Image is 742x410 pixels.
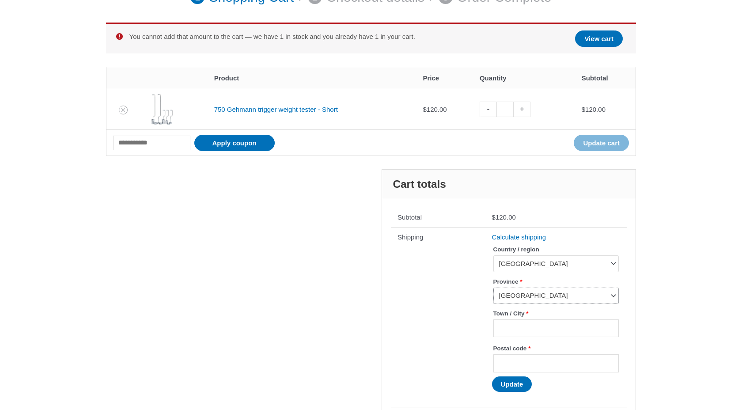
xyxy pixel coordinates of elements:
[499,259,605,268] span: Canada
[492,376,532,392] button: Update
[423,106,447,113] bdi: 120.00
[492,213,496,221] span: $
[473,67,575,89] th: Quantity
[391,227,485,407] th: Shipping
[493,243,619,255] label: Country / region
[493,288,619,304] span: Ontario
[382,170,636,199] h2: Cart totals
[492,213,516,221] bdi: 120.00
[480,102,496,117] a: -
[214,106,338,113] a: 750 Gehmann trigger weight tester - Short
[194,135,275,151] button: Apply coupon
[493,255,619,272] span: Canada
[492,233,546,241] a: Calculate shipping
[493,307,619,319] label: Town / City
[574,135,629,151] button: Update cart
[119,106,128,114] a: Remove 750 Gehmann trigger weight tester - Short from cart
[582,106,606,113] bdi: 120.00
[416,67,473,89] th: Price
[493,276,619,288] label: Province
[208,67,416,89] th: Product
[514,102,530,117] a: +
[499,291,605,300] span: Ontario
[391,208,485,228] th: Subtotal
[496,102,514,117] input: Product quantity
[575,67,636,89] th: Subtotal
[147,94,178,125] img: 750 Gehmann trigger weight tester
[493,342,619,354] label: Postal code
[575,30,623,47] a: View cart
[582,106,585,113] span: $
[423,106,426,113] span: $
[129,30,623,43] li: You cannot add that amount to the cart — we have 1 in stock and you already have 1 in your cart.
